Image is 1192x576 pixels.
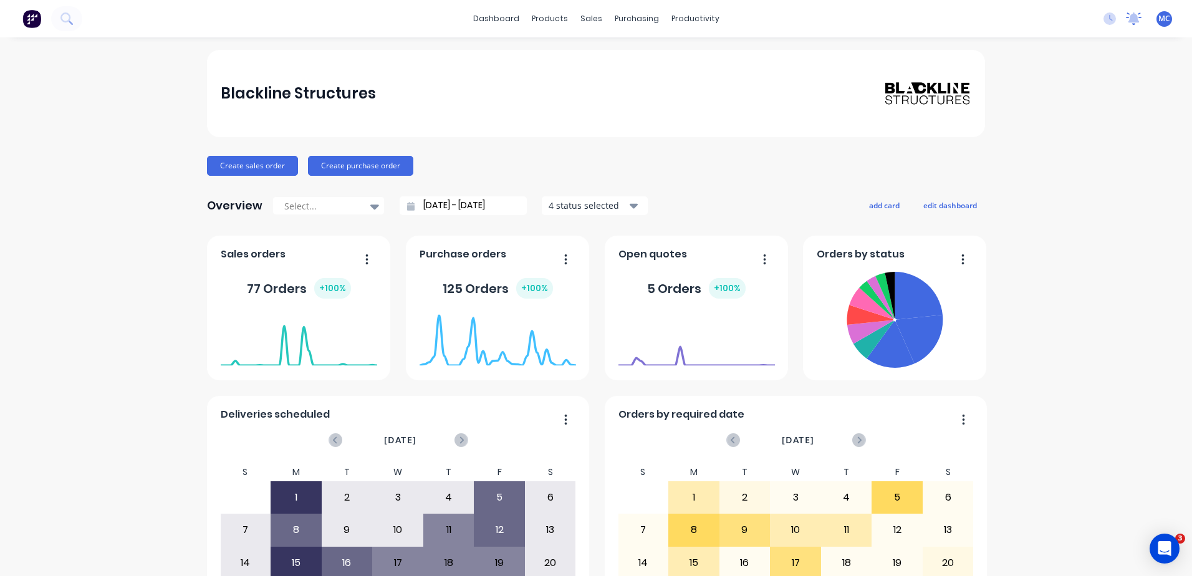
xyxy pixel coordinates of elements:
[872,463,923,481] div: F
[443,278,553,299] div: 125 Orders
[923,514,973,545] div: 13
[817,247,905,262] span: Orders by status
[384,433,416,447] span: [DATE]
[822,482,872,513] div: 4
[1150,534,1180,564] div: Open Intercom Messenger
[372,463,423,481] div: W
[647,278,746,299] div: 5 Orders
[719,463,771,481] div: T
[474,463,525,481] div: F
[618,514,668,545] div: 7
[207,156,298,176] button: Create sales order
[526,482,575,513] div: 6
[821,463,872,481] div: T
[271,482,321,513] div: 1
[420,247,506,262] span: Purchase orders
[474,482,524,513] div: 5
[915,197,985,213] button: edit dashboard
[221,247,286,262] span: Sales orders
[247,278,351,299] div: 77 Orders
[872,482,922,513] div: 5
[872,514,922,545] div: 12
[1175,534,1185,544] span: 3
[207,193,262,218] div: Overview
[220,463,271,481] div: S
[474,514,524,545] div: 12
[771,482,820,513] div: 3
[271,463,322,481] div: M
[221,81,376,106] div: Blackline Structures
[618,247,687,262] span: Open quotes
[322,463,373,481] div: T
[221,514,271,545] div: 7
[923,463,974,481] div: S
[669,514,719,545] div: 8
[322,482,372,513] div: 2
[549,199,627,212] div: 4 status selected
[720,482,770,513] div: 2
[423,463,474,481] div: T
[526,514,575,545] div: 13
[373,482,423,513] div: 3
[542,196,648,215] button: 4 status selected
[525,463,576,481] div: S
[782,433,814,447] span: [DATE]
[271,514,321,545] div: 8
[720,514,770,545] div: 9
[923,482,973,513] div: 6
[618,463,669,481] div: S
[314,278,351,299] div: + 100 %
[526,9,574,28] div: products
[22,9,41,28] img: Factory
[516,278,553,299] div: + 100 %
[665,9,726,28] div: productivity
[373,514,423,545] div: 10
[322,514,372,545] div: 9
[669,482,719,513] div: 1
[608,9,665,28] div: purchasing
[574,9,608,28] div: sales
[668,463,719,481] div: M
[467,9,526,28] a: dashboard
[424,514,474,545] div: 11
[770,463,821,481] div: W
[822,514,872,545] div: 11
[884,81,971,106] img: Blackline Structures
[1158,13,1170,24] span: MC
[861,197,908,213] button: add card
[771,514,820,545] div: 10
[424,482,474,513] div: 4
[308,156,413,176] button: Create purchase order
[709,278,746,299] div: + 100 %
